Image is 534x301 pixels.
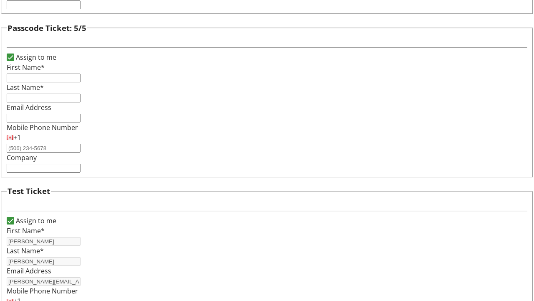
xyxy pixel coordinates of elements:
[7,103,51,112] label: Email Address
[7,266,51,275] label: Email Address
[7,226,45,235] label: First Name*
[8,22,86,34] h3: Passcode Ticket: 5/5
[7,123,78,132] label: Mobile Phone Number
[8,185,50,197] h3: Test Ticket
[7,83,44,92] label: Last Name*
[14,52,56,62] label: Assign to me
[7,63,45,72] label: First Name*
[14,216,56,226] label: Assign to me
[7,246,44,255] label: Last Name*
[7,286,78,296] label: Mobile Phone Number
[7,144,81,153] input: (506) 234-5678
[7,153,37,162] label: Company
